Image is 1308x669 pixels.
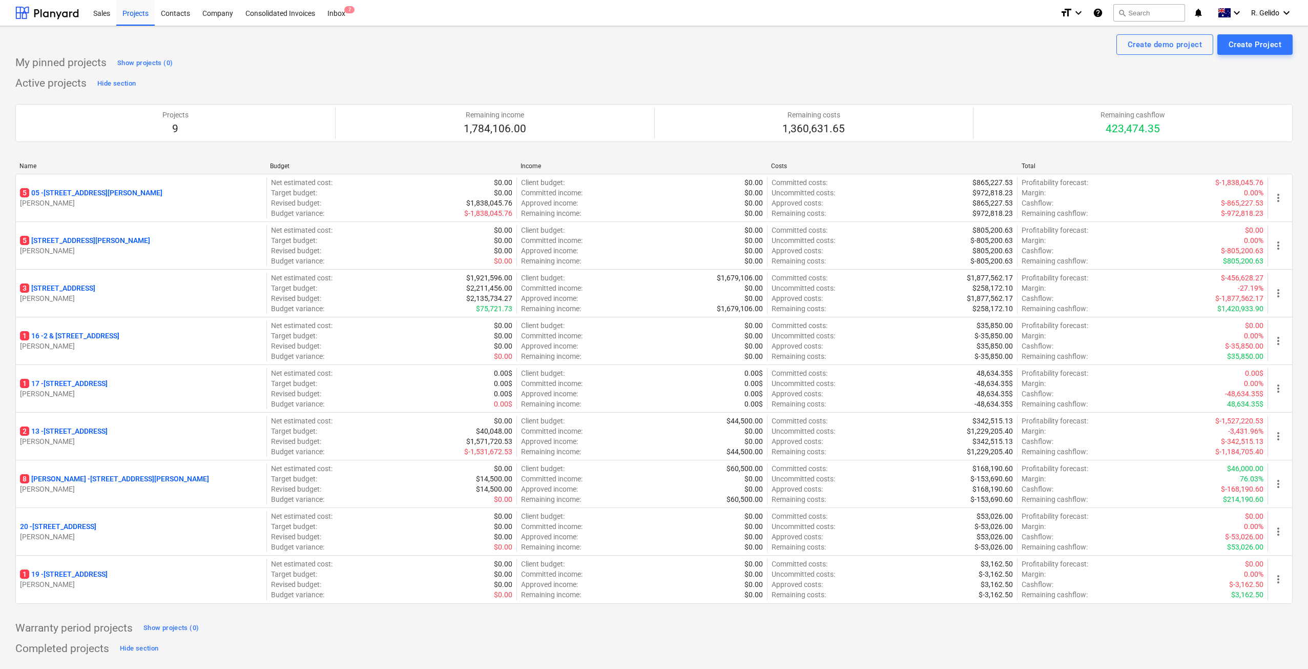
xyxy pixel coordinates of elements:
p: Approved costs : [772,389,823,399]
p: Remaining costs : [772,351,826,361]
p: 0.00$ [744,378,763,389]
p: $2,135,734.27 [466,293,512,303]
p: Margin : [1022,331,1046,341]
p: Remaining costs : [772,256,826,266]
p: $35,850.00 [977,341,1013,351]
p: Budget variance : [271,256,324,266]
p: $0.00 [494,416,512,426]
p: $1,229,205.40 [967,426,1013,436]
p: 05 - [STREET_ADDRESS][PERSON_NAME] [20,188,162,198]
p: Committed costs : [772,416,827,426]
p: $75,721.73 [476,303,512,314]
p: $168,190.60 [972,463,1013,474]
p: Net estimated cost : [271,320,333,331]
p: $1,877,562.17 [967,293,1013,303]
p: Client budget : [521,273,565,283]
p: Margin : [1022,474,1046,484]
p: $-456,628.27 [1221,273,1263,283]
p: $258,172.10 [972,283,1013,293]
span: R. Gelido [1251,9,1279,17]
p: $0.00 [744,351,763,361]
p: Projects [162,110,189,120]
p: Committed costs : [772,320,827,331]
p: Remaining cashflow : [1022,208,1088,218]
p: Revised budget : [271,389,321,399]
p: $805,200.63 [972,225,1013,235]
span: 3 [20,283,29,293]
p: $1,420,933.90 [1217,303,1263,314]
i: keyboard_arrow_down [1231,7,1243,19]
p: $-805,200.63 [970,235,1013,246]
p: Committed costs : [772,177,827,188]
div: 116 -2 & [STREET_ADDRESS][PERSON_NAME] [20,331,262,351]
p: $35,850.00 [977,320,1013,331]
p: $805,200.63 [972,246,1013,256]
p: $0.00 [494,341,512,351]
p: $0.00 [744,320,763,331]
p: [PERSON_NAME] [20,484,262,494]
p: Remaining income : [521,399,581,409]
p: [PERSON_NAME] [20,198,262,208]
p: 0.00$ [744,399,763,409]
p: $1,571,720.53 [466,436,512,447]
p: 0.00$ [744,389,763,399]
div: Show projects (0) [143,622,199,634]
p: Committed costs : [772,273,827,283]
p: Budget variance : [271,399,324,409]
p: Approved income : [521,246,578,256]
p: $-153,690.60 [970,474,1013,484]
p: 0.00% [1244,331,1263,341]
span: 5 [20,236,29,245]
p: Active projects [15,76,87,91]
p: $-1,531,672.53 [464,447,512,457]
p: Approved income : [521,484,578,494]
p: Target budget : [271,283,317,293]
p: Uncommitted costs : [772,378,835,389]
p: $0.00 [744,293,763,303]
p: $44,500.00 [726,416,763,426]
p: 0.00$ [494,378,512,389]
p: Margin : [1022,283,1046,293]
p: [PERSON_NAME] [20,293,262,303]
p: Approved income : [521,198,578,208]
div: 505 -[STREET_ADDRESS][PERSON_NAME][PERSON_NAME] [20,188,262,208]
p: 19 - [STREET_ADDRESS] [20,569,108,579]
p: 17 - [STREET_ADDRESS] [20,378,108,389]
p: $1,877,562.17 [967,273,1013,283]
p: $0.00 [744,188,763,198]
p: Target budget : [271,331,317,341]
i: keyboard_arrow_down [1280,7,1293,19]
p: Profitability forecast : [1022,225,1088,235]
p: Revised budget : [271,198,321,208]
iframe: Chat Widget [1257,620,1308,669]
p: Client budget : [521,416,565,426]
p: 0.00% [1244,378,1263,389]
p: Approved income : [521,436,578,447]
div: Name [19,163,262,170]
p: 13 - [STREET_ADDRESS] [20,426,108,436]
p: $865,227.53 [972,198,1013,208]
p: Revised budget : [271,484,321,494]
p: 20 - [STREET_ADDRESS] [20,521,96,532]
p: Committed income : [521,235,583,246]
p: $972,818.23 [972,188,1013,198]
p: $0.00 [744,246,763,256]
button: Create demo project [1116,34,1213,55]
p: [PERSON_NAME] - [STREET_ADDRESS][PERSON_NAME] [20,474,209,484]
p: Target budget : [271,474,317,484]
div: 20 -[STREET_ADDRESS][PERSON_NAME] [20,521,262,542]
p: Approved costs : [772,436,823,447]
span: more_vert [1272,192,1284,204]
button: Show projects (0) [141,620,201,637]
p: Net estimated cost : [271,273,333,283]
p: -27.19% [1238,283,1263,293]
p: Cashflow : [1022,389,1053,399]
p: -48,634.35$ [974,399,1013,409]
p: $1,838,045.76 [466,198,512,208]
p: Uncommitted costs : [772,235,835,246]
div: 5[STREET_ADDRESS][PERSON_NAME][PERSON_NAME] [20,235,262,256]
p: Margin : [1022,378,1046,389]
p: $2,211,456.00 [466,283,512,293]
p: Approved income : [521,341,578,351]
p: Client budget : [521,320,565,331]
